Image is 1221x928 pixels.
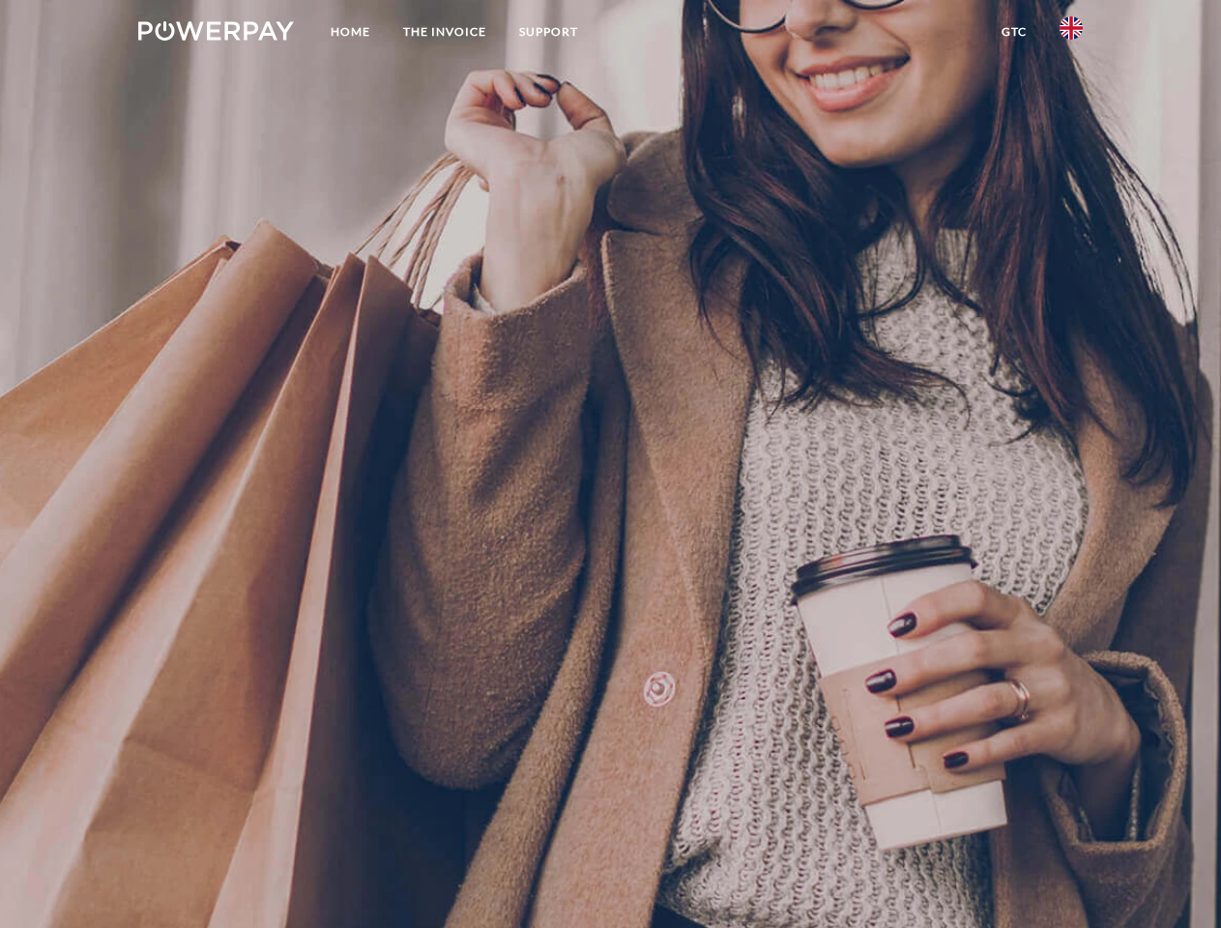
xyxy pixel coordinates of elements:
[138,21,294,41] img: logo-powerpay-white.svg
[387,14,503,49] a: THE INVOICE
[503,14,595,49] a: Support
[985,14,1043,49] a: GTC
[1060,16,1083,40] img: en
[314,14,387,49] a: Home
